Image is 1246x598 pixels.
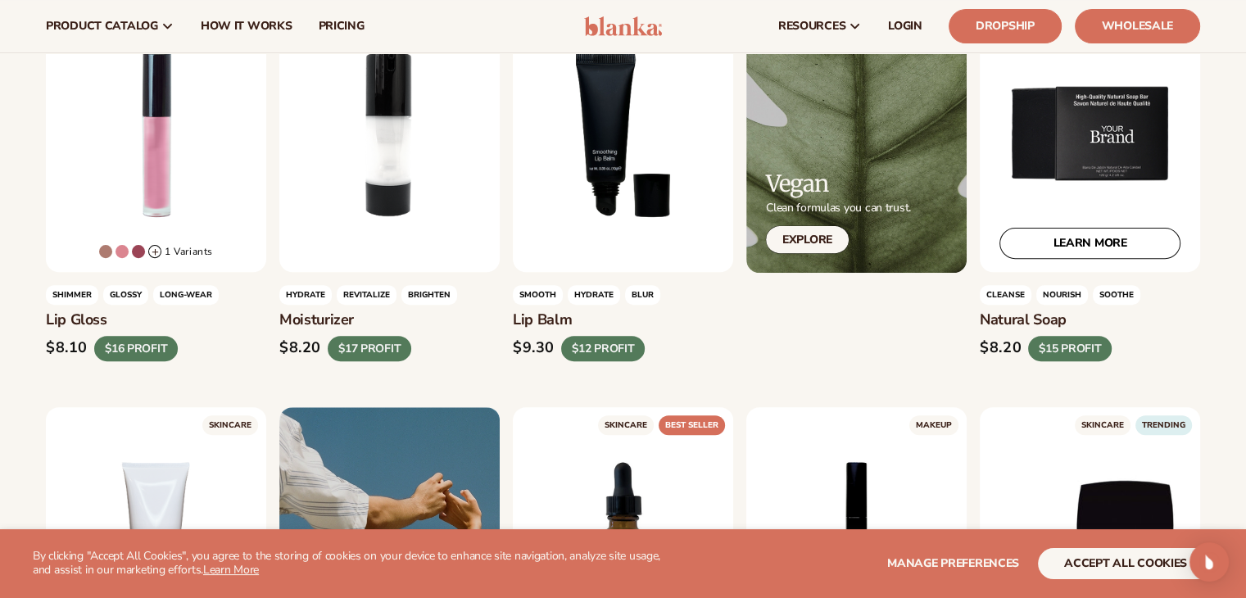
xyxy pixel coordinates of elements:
[201,20,292,33] span: How It Works
[153,286,219,306] span: LONG-WEAR
[625,286,660,306] span: BLUR
[318,20,364,33] span: pricing
[279,340,321,358] div: $8.20
[887,555,1019,571] span: Manage preferences
[887,548,1019,579] button: Manage preferences
[33,550,679,578] p: By clicking "Accept All Cookies", you agree to the storing of cookies on your device to enhance s...
[46,20,158,33] span: product catalog
[766,171,911,197] h2: Vegan
[46,340,88,358] div: $8.10
[766,226,849,253] a: Explore
[1075,9,1200,43] a: Wholesale
[980,286,1031,306] span: Cleanse
[337,286,396,306] span: REVITALIZE
[1038,548,1213,579] button: accept all cookies
[584,16,662,36] img: logo
[1093,286,1140,306] span: SOOTHE
[279,286,332,306] span: HYDRATE
[279,312,500,330] h3: Moisturizer
[1189,542,1229,582] div: Open Intercom Messenger
[888,20,922,33] span: LOGIN
[328,336,411,361] div: $17 PROFIT
[766,201,911,215] p: Clean formulas you can trust.
[46,286,98,306] span: Shimmer
[513,312,733,330] h3: Lip Balm
[46,312,266,330] h3: Lip Gloss
[103,286,148,306] span: GLOSSY
[980,312,1200,330] h3: Natural Soap
[949,9,1062,43] a: Dropship
[401,286,457,306] span: BRIGHTEN
[568,286,620,306] span: HYDRATE
[999,229,1180,260] a: LEARN MORE
[94,336,178,361] div: $16 PROFIT
[561,336,645,361] div: $12 PROFIT
[513,286,563,306] span: SMOOTH
[513,340,555,358] div: $9.30
[778,20,845,33] span: resources
[203,562,259,578] a: Learn More
[1036,286,1088,306] span: NOURISH
[1028,336,1112,361] div: $15 PROFIT
[980,340,1022,358] div: $8.20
